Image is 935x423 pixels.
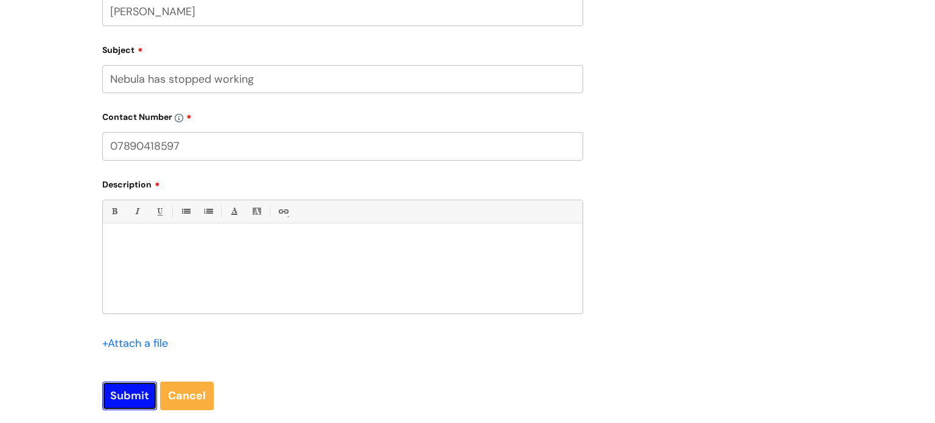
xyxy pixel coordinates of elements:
[152,204,167,219] a: Underline(Ctrl-U)
[102,382,157,410] input: Submit
[275,204,290,219] a: Link
[160,382,214,410] a: Cancel
[107,204,122,219] a: Bold (Ctrl-B)
[249,204,264,219] a: Back Color
[102,108,583,122] label: Contact Number
[102,334,175,353] div: Attach a file
[102,41,583,55] label: Subject
[200,204,215,219] a: 1. Ordered List (Ctrl-Shift-8)
[129,204,144,219] a: Italic (Ctrl-I)
[226,204,242,219] a: Font Color
[102,175,583,190] label: Description
[175,114,183,122] img: info-icon.svg
[178,204,193,219] a: • Unordered List (Ctrl-Shift-7)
